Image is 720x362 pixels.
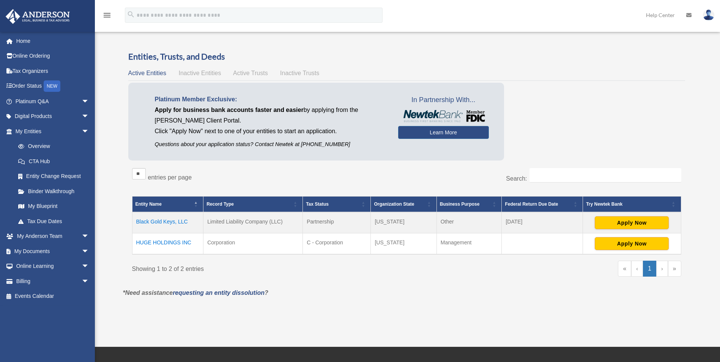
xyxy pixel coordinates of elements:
a: Order StatusNEW [5,79,101,94]
td: [US_STATE] [371,233,436,254]
span: Inactive Entities [178,70,221,76]
span: Active Trusts [233,70,268,76]
a: Billingarrow_drop_down [5,274,101,289]
span: In Partnership With... [398,94,489,106]
td: Black Gold Keys, LLC [132,212,203,233]
a: My Anderson Teamarrow_drop_down [5,229,101,244]
a: Entity Change Request [11,169,97,184]
th: Business Purpose: Activate to sort [436,196,502,212]
span: Business Purpose [440,201,480,207]
a: Tax Organizers [5,63,101,79]
a: menu [102,13,112,20]
a: My Documentsarrow_drop_down [5,244,101,259]
label: entries per page [148,174,192,181]
a: Binder Walkthrough [11,184,97,199]
div: Try Newtek Bank [586,200,669,209]
div: NEW [44,80,60,92]
span: Record Type [206,201,234,207]
a: Online Learningarrow_drop_down [5,259,101,274]
a: 1 [643,261,656,277]
th: Organization State: Activate to sort [371,196,436,212]
p: Click "Apply Now" next to one of your entities to start an application. [155,126,387,137]
td: HUGE HOLDINGS INC [132,233,203,254]
span: Inactive Trusts [280,70,319,76]
span: arrow_drop_down [82,109,97,124]
button: Apply Now [595,237,669,250]
img: User Pic [703,9,714,20]
span: Federal Return Due Date [505,201,558,207]
label: Search: [506,175,527,182]
th: Tax Status: Activate to sort [303,196,371,212]
a: requesting an entity dissolution [173,290,265,296]
span: Active Entities [128,70,166,76]
td: Other [436,212,502,233]
th: Record Type: Activate to sort [203,196,303,212]
th: Federal Return Due Date: Activate to sort [502,196,583,212]
td: Partnership [303,212,371,233]
td: Management [436,233,502,254]
th: Entity Name: Activate to invert sorting [132,196,203,212]
button: Apply Now [595,216,669,229]
span: Organization State [374,201,414,207]
a: Events Calendar [5,289,101,304]
em: *Need assistance ? [123,290,268,296]
td: [US_STATE] [371,212,436,233]
h3: Entities, Trusts, and Deeds [128,51,685,63]
a: Learn More [398,126,489,139]
span: Tax Status [306,201,329,207]
td: C - Corporation [303,233,371,254]
a: First [618,261,631,277]
a: Home [5,33,101,49]
i: search [127,10,135,19]
th: Try Newtek Bank : Activate to sort [583,196,681,212]
a: Previous [631,261,643,277]
a: Next [656,261,668,277]
a: Last [668,261,681,277]
p: Questions about your application status? Contact Newtek at [PHONE_NUMBER] [155,140,387,149]
td: [DATE] [502,212,583,233]
a: Platinum Q&Aarrow_drop_down [5,94,101,109]
span: arrow_drop_down [82,244,97,259]
a: Online Ordering [5,49,101,64]
img: Anderson Advisors Platinum Portal [3,9,72,24]
img: NewtekBankLogoSM.png [402,110,485,122]
a: My Entitiesarrow_drop_down [5,124,97,139]
div: Showing 1 to 2 of 2 entries [132,261,401,274]
td: Corporation [203,233,303,254]
p: Platinum Member Exclusive: [155,94,387,105]
span: Entity Name [135,201,162,207]
span: arrow_drop_down [82,274,97,289]
p: by applying from the [PERSON_NAME] Client Portal. [155,105,387,126]
a: Digital Productsarrow_drop_down [5,109,101,124]
a: My Blueprint [11,199,97,214]
a: CTA Hub [11,154,97,169]
a: Overview [11,139,93,154]
i: menu [102,11,112,20]
td: Limited Liability Company (LLC) [203,212,303,233]
a: Tax Due Dates [11,214,97,229]
span: arrow_drop_down [82,124,97,139]
span: arrow_drop_down [82,229,97,244]
span: Apply for business bank accounts faster and easier [155,107,304,113]
span: arrow_drop_down [82,259,97,274]
span: arrow_drop_down [82,94,97,109]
